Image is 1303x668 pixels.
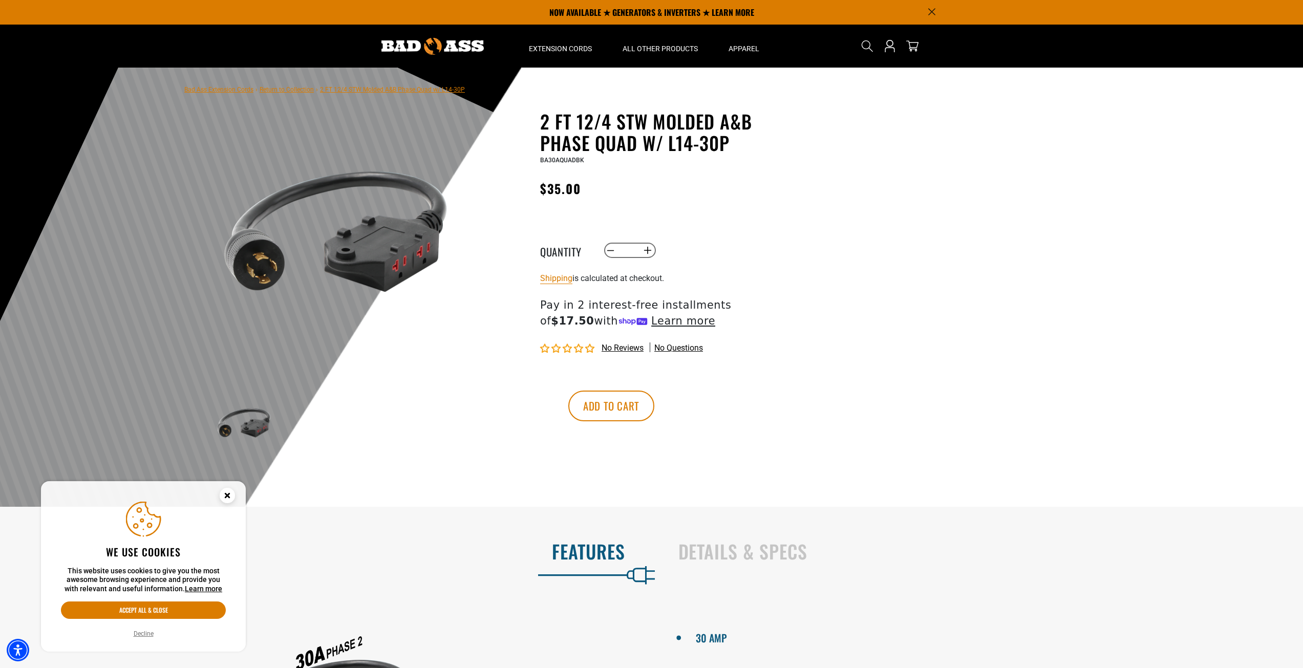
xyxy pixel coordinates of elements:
[260,86,314,93] a: Return to Collection
[678,541,1282,562] h2: Details & Specs
[540,244,591,257] label: Quantity
[713,25,775,68] summary: Apparel
[381,38,484,55] img: Bad Ass Extension Cords
[654,342,703,354] span: No questions
[729,44,759,53] span: Apparel
[540,271,791,285] div: is calculated at checkout.
[41,481,246,652] aside: Cookie Consent
[695,628,1268,646] li: 30 AMP
[540,273,572,283] a: Shipping
[540,111,791,154] h1: 2 FT 12/4 STW Molded A&B Phase Quad w/ L14-30P
[540,344,596,354] span: 0.00 stars
[184,86,253,93] a: Bad Ass Extension Cords
[255,86,258,93] span: ›
[185,585,222,593] a: Learn more
[623,44,698,53] span: All Other Products
[514,25,607,68] summary: Extension Cords
[320,86,465,93] span: 2 FT 12/4 STW Molded A&B Phase Quad w/ L14-30P
[7,639,29,661] div: Accessibility Menu
[131,629,157,639] button: Decline
[184,83,465,95] nav: breadcrumbs
[540,157,584,164] span: BA30AQUADBK
[22,541,625,562] h2: Features
[540,179,581,198] span: $35.00
[607,25,713,68] summary: All Other Products
[568,391,654,421] button: Add to cart
[529,44,592,53] span: Extension Cords
[316,86,318,93] span: ›
[859,38,875,54] summary: Search
[61,545,226,558] h2: We use cookies
[602,343,644,353] span: No reviews
[61,567,226,594] p: This website uses cookies to give you the most awesome browsing experience and provide you with r...
[61,601,226,619] button: Accept all & close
